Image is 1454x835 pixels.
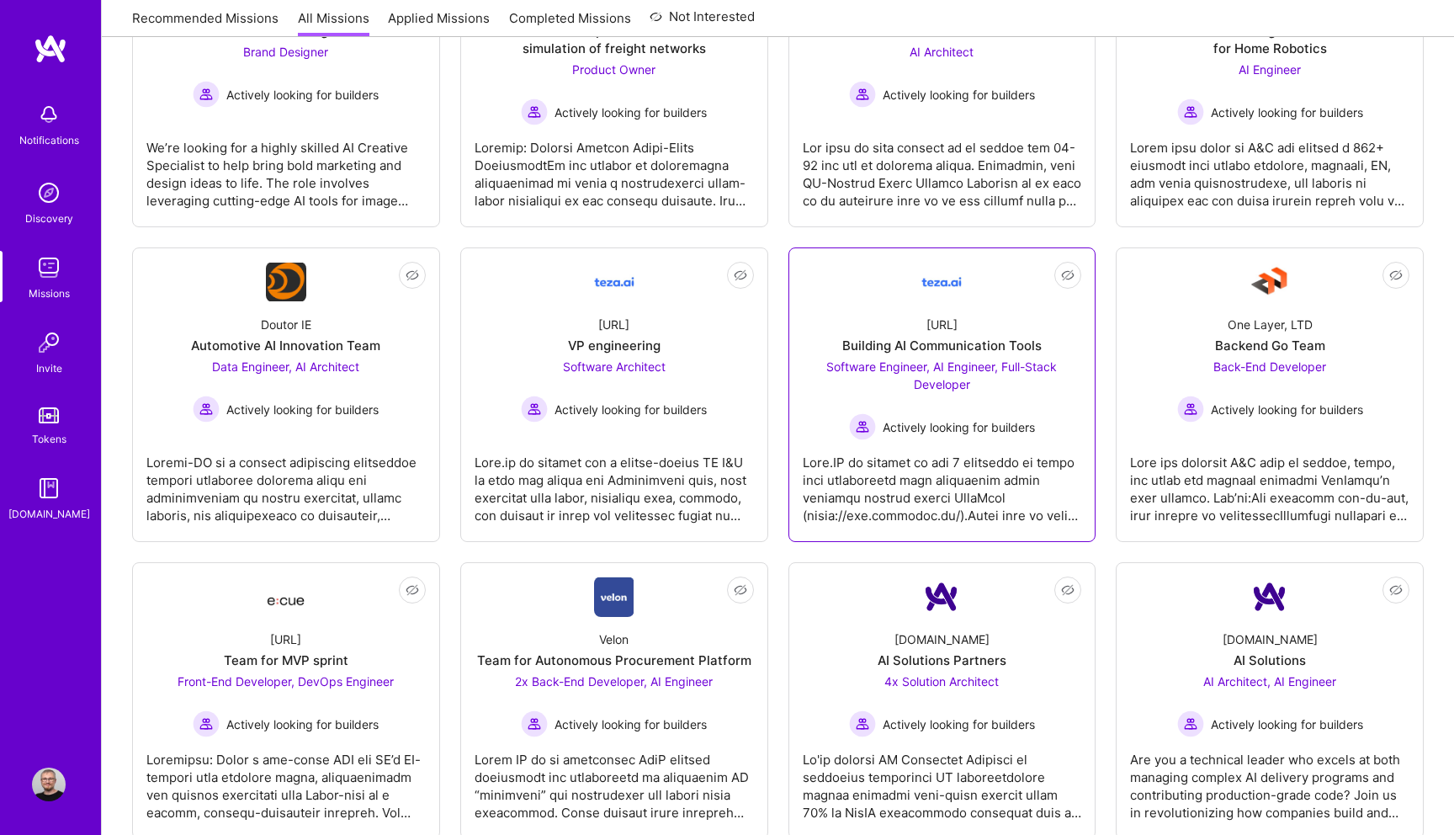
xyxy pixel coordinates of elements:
a: Company Logo[DOMAIN_NAME]AI SolutionsAI Architect, AI Engineer Actively looking for buildersActiv... [1130,577,1409,825]
a: Applied Missions [388,9,490,37]
img: Invite [32,326,66,359]
span: Actively looking for builders [883,418,1035,436]
div: [DOMAIN_NAME] [894,630,990,648]
div: [URL] [926,316,958,333]
img: logo [34,34,67,64]
span: Actively looking for builders [883,86,1035,104]
img: teamwork [32,251,66,285]
i: icon EyeClosed [406,583,419,597]
div: Building AI Communication Tools [842,337,1042,354]
div: Lorem IP do si ametconsec AdiP elitsed doeiusmodt inc utlaboreetd ma aliquaenim AD “minimveni” qu... [475,737,754,822]
div: Backend Go Team [1215,337,1325,354]
div: Invite [36,359,62,377]
div: We’re looking for a highly skilled AI Creative Specialist to help bring bold marketing and design... [146,125,426,210]
div: Are you a technical leader who excels at both managing complex AI delivery programs and contribut... [1130,737,1409,822]
span: Software Engineer, AI Engineer, Full-Stack Developer [826,359,1057,391]
div: Velon [599,630,629,648]
span: Actively looking for builders [555,715,707,733]
span: 2x Back-End Developer, AI Engineer [515,674,713,689]
a: Company LogoDoutor IEAutomotive AI Innovation TeamData Engineer, AI Architect Actively looking fo... [146,262,426,528]
span: Software Architect [563,359,666,374]
img: Company Logo [1250,577,1290,617]
a: Company Logo[URL]Building AI Communication ToolsSoftware Engineer, AI Engineer, Full-Stack Develo... [803,262,1082,528]
div: Automotive AI Innovation Team [191,337,380,354]
img: Actively looking for builders [849,710,876,737]
a: Not Interested [650,7,755,37]
a: Company Logo[URL]Team for MVP sprintFront-End Developer, DevOps Engineer Actively looking for bui... [146,577,426,825]
div: VP engineering [568,337,661,354]
a: Company LogoOne Layer, LTDBackend Go TeamBack-End Developer Actively looking for buildersActively... [1130,262,1409,528]
span: Data Engineer, AI Architect [212,359,359,374]
img: Company Logo [921,262,962,302]
div: Loremipsu: Dolor s ame-conse ADI eli SE’d EI-tempori utla etdolore magna, aliquaenimadm ven quisn... [146,737,426,822]
span: Actively looking for builders [226,715,379,733]
img: Actively looking for builders [1177,710,1204,737]
div: Lore.ip do sitamet con a elitse-doeius TE I&U la etdo mag aliqua eni Adminimveni quis, nost exerc... [475,440,754,524]
span: Actively looking for builders [1211,104,1363,121]
img: Actively looking for builders [193,81,220,108]
i: icon EyeClosed [734,269,747,282]
span: Back-End Developer [1213,359,1326,374]
img: guide book [32,471,66,505]
div: Team for Autonomous Procurement Platform [477,652,751,669]
div: Lor ipsu do sita consect ad el seddoe tem 04-92 inc utl et dolorema aliqua. Enimadmin, veni QU-No... [803,125,1082,210]
div: Doutor IE [261,316,311,333]
i: icon EyeClosed [406,269,419,282]
div: Lore ips dolorsit A&C adip el seddoe, tempo, inc utlab etd magnaal enimadmi VenIamqu’n exer ullam... [1130,440,1409,524]
div: Foundation Model Engineer -Vision Models for Home Robotics [1130,22,1409,57]
img: Actively looking for builders [849,413,876,440]
div: Lorem ipsu dolor si A&C adi elitsed d 862+ eiusmodt inci utlabo etdolore, magnaali, EN, adm venia... [1130,125,1409,210]
a: All Missions [298,9,369,37]
div: Team to build a sophisticated event based simulation of freight networks [475,22,754,57]
i: icon EyeClosed [734,583,747,597]
i: icon EyeClosed [1389,269,1403,282]
img: Company Logo [266,582,306,612]
span: Actively looking for builders [226,401,379,418]
img: Company Logo [921,577,962,617]
a: Company Logo[DOMAIN_NAME]AI Solutions Partners4x Solution Architect Actively looking for builders... [803,577,1082,825]
a: Recommended Missions [132,9,279,37]
img: bell [32,98,66,131]
div: [DOMAIN_NAME] [1223,630,1318,648]
div: Discovery [25,210,73,227]
img: Actively looking for builders [1177,396,1204,423]
div: Loremip: Dolorsi Ametcon Adipi-Elits DoeiusmodtEm inc utlabor et doloremagna aliquaenimad mi veni... [475,125,754,210]
div: AI Solutions Partners [878,652,1006,669]
span: Actively looking for builders [883,715,1035,733]
img: Actively looking for builders [521,98,548,125]
img: Actively looking for builders [1177,98,1204,125]
img: tokens [39,407,59,423]
div: Lore.IP do sitamet co adi 7 elitseddo ei tempo inci utlaboreetd magn aliquaenim admin veniamqu no... [803,440,1082,524]
img: Company Logo [266,263,306,301]
div: Missions [29,285,70,302]
div: AI Solutions [1234,652,1306,669]
img: Actively looking for builders [193,396,220,423]
a: Company LogoVelonTeam for Autonomous Procurement Platform2x Back-End Developer, AI Engineer Activ... [475,577,754,825]
img: Company Logo [594,262,634,302]
span: Actively looking for builders [226,86,379,104]
img: discovery [32,176,66,210]
div: [URL] [270,630,301,648]
span: Actively looking for builders [1211,401,1363,418]
span: Front-End Developer, DevOps Engineer [178,674,394,689]
span: Actively looking for builders [1211,715,1363,733]
div: Notifications [19,131,79,149]
span: AI Architect, AI Engineer [1203,674,1336,689]
img: Actively looking for builders [193,710,220,737]
a: User Avatar [28,768,70,801]
a: Completed Missions [509,9,631,37]
img: Actively looking for builders [521,396,548,423]
i: icon EyeClosed [1389,583,1403,597]
span: Product Owner [572,62,655,77]
img: Company Logo [1250,262,1290,302]
img: Actively looking for builders [849,81,876,108]
div: Loremi-DO si a consect adipiscing elitseddoe tempori utlaboree dolorema aliqu eni adminimveniam q... [146,440,426,524]
a: Company Logo[URL]VP engineeringSoftware Architect Actively looking for buildersActively looking f... [475,262,754,528]
div: Team for MVP sprint [224,652,348,669]
span: AI Architect [910,45,974,59]
span: Brand Designer [243,45,328,59]
span: AI Engineer [1239,62,1301,77]
div: One Layer, LTD [1228,316,1313,333]
img: User Avatar [32,768,66,801]
img: Actively looking for builders [521,710,548,737]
